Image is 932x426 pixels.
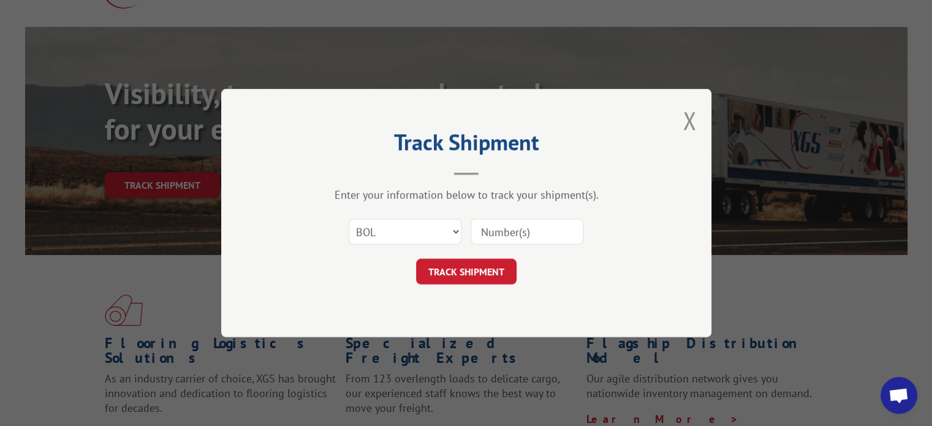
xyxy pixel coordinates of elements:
input: Number(s) [471,219,583,245]
div: Open chat [881,377,917,414]
div: Enter your information below to track your shipment(s). [282,188,650,202]
button: Close modal [683,104,696,137]
button: TRACK SHIPMENT [416,259,517,284]
h2: Track Shipment [282,134,650,157]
